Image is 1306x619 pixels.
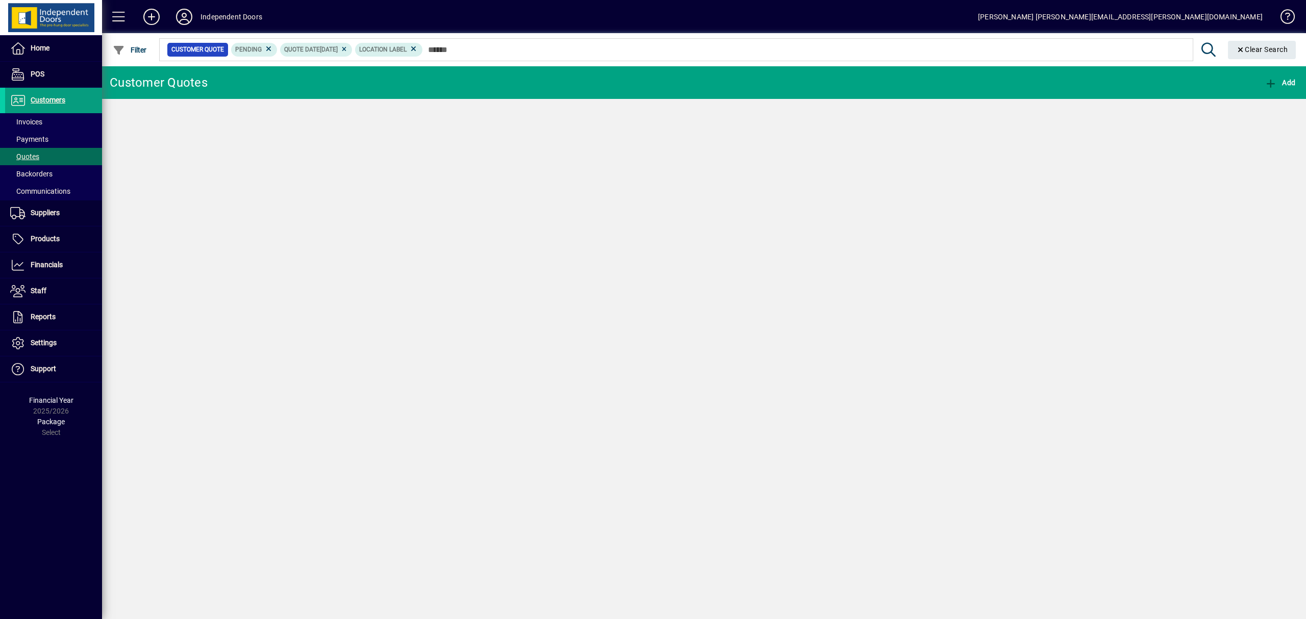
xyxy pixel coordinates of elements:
[31,209,60,217] span: Suppliers
[5,131,102,148] a: Payments
[31,44,49,52] span: Home
[5,226,102,252] a: Products
[284,46,320,53] span: Quote date
[231,43,278,56] mat-chip: Pending Status: Pending
[31,235,60,243] span: Products
[10,187,70,195] span: Communications
[5,62,102,87] a: POS
[5,200,102,226] a: Suppliers
[10,170,53,178] span: Backorders
[113,46,147,54] span: Filter
[359,46,407,53] span: Location Label
[5,330,102,356] a: Settings
[168,8,200,26] button: Profile
[31,261,63,269] span: Financials
[5,183,102,200] a: Communications
[31,313,56,321] span: Reports
[31,287,46,295] span: Staff
[31,365,56,373] span: Support
[29,396,73,404] span: Financial Year
[5,165,102,183] a: Backorders
[1273,2,1293,35] a: Knowledge Base
[5,252,102,278] a: Financials
[5,356,102,382] a: Support
[110,74,208,91] div: Customer Quotes
[10,118,42,126] span: Invoices
[5,148,102,165] a: Quotes
[10,152,39,161] span: Quotes
[5,304,102,330] a: Reports
[5,278,102,304] a: Staff
[31,96,65,104] span: Customers
[171,44,224,55] span: Customer Quote
[235,46,262,53] span: Pending
[1228,41,1296,59] button: Clear
[110,41,149,59] button: Filter
[10,135,48,143] span: Payments
[5,36,102,61] a: Home
[31,339,57,347] span: Settings
[978,9,1263,25] div: [PERSON_NAME] [PERSON_NAME][EMAIL_ADDRESS][PERSON_NAME][DOMAIN_NAME]
[1236,45,1288,54] span: Clear Search
[320,46,338,53] span: [DATE]
[31,70,44,78] span: POS
[1262,73,1298,92] button: Add
[200,9,262,25] div: Independent Doors
[37,418,65,426] span: Package
[5,113,102,131] a: Invoices
[1265,79,1295,87] span: Add
[135,8,168,26] button: Add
